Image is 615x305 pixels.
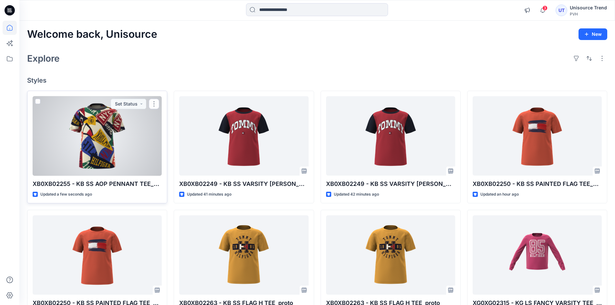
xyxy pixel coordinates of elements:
[33,96,162,176] a: XB0XB02255 - KB SS AOP PENNANT TEE_proto
[473,215,602,295] a: XG0XG02315 - KG LS FANCY VARSITY TEE_proto
[326,215,455,295] a: XB0XB02263 - KB SS FLAG H TEE_proto
[556,5,567,16] div: UT
[40,191,92,198] p: Updated a few seconds ago
[27,28,157,40] h2: Welcome back, Unisource
[326,96,455,176] a: XB0XB02249 - KB SS VARSITY TOMMY TEE_proto
[579,28,607,40] button: New
[570,4,607,12] div: Unisource Trend
[187,191,231,198] p: Updated 41 minutes ago
[179,179,308,188] p: XB0XB02249 - KB SS VARSITY [PERSON_NAME] TEE_proto
[27,76,607,84] h4: Styles
[473,96,602,176] a: XB0XB02250 - KB SS PAINTED FLAG TEE_proto
[326,179,455,188] p: XB0XB02249 - KB SS VARSITY [PERSON_NAME] TEE_proto
[33,179,162,188] p: XB0XB02255 - KB SS AOP PENNANT TEE_proto
[480,191,519,198] p: Updated an hour ago
[570,12,607,16] div: PVH
[334,191,379,198] p: Updated 42 minutes ago
[542,5,548,11] span: 3
[33,215,162,295] a: XB0XB02250 - KB SS PAINTED FLAG TEE_proto
[179,96,308,176] a: XB0XB02249 - KB SS VARSITY TOMMY TEE_proto
[27,53,60,64] h2: Explore
[179,215,308,295] a: XB0XB02263 - KB SS FLAG H TEE_proto
[473,179,602,188] p: XB0XB02250 - KB SS PAINTED FLAG TEE_proto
